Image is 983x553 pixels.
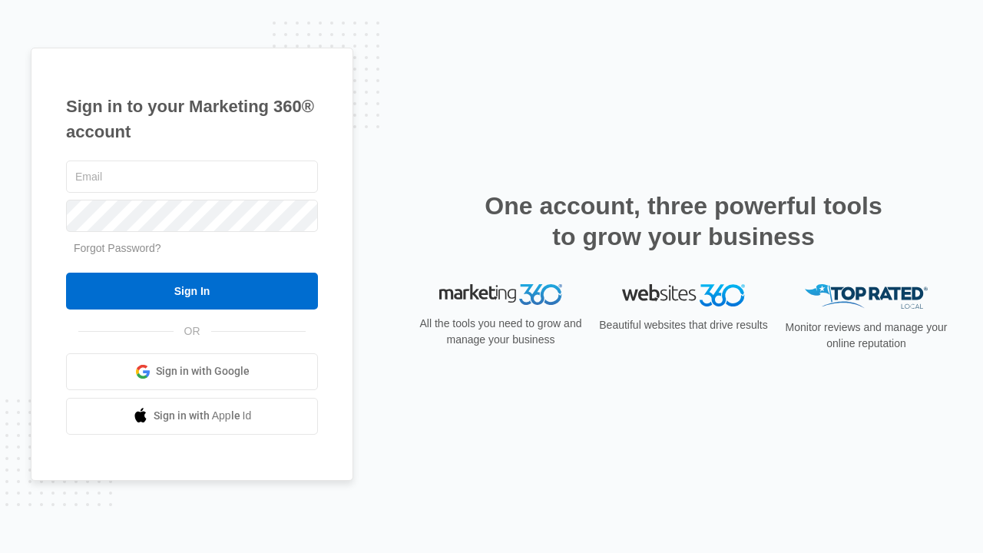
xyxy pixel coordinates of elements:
[597,317,770,333] p: Beautiful websites that drive results
[66,273,318,310] input: Sign In
[154,408,252,424] span: Sign in with Apple Id
[156,363,250,379] span: Sign in with Google
[415,316,587,348] p: All the tools you need to grow and manage your business
[66,398,318,435] a: Sign in with Apple Id
[174,323,211,339] span: OR
[74,242,161,254] a: Forgot Password?
[805,284,928,310] img: Top Rated Local
[66,161,318,193] input: Email
[480,190,887,252] h2: One account, three powerful tools to grow your business
[622,284,745,306] img: Websites 360
[780,320,952,352] p: Monitor reviews and manage your online reputation
[66,353,318,390] a: Sign in with Google
[66,94,318,144] h1: Sign in to your Marketing 360® account
[439,284,562,306] img: Marketing 360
